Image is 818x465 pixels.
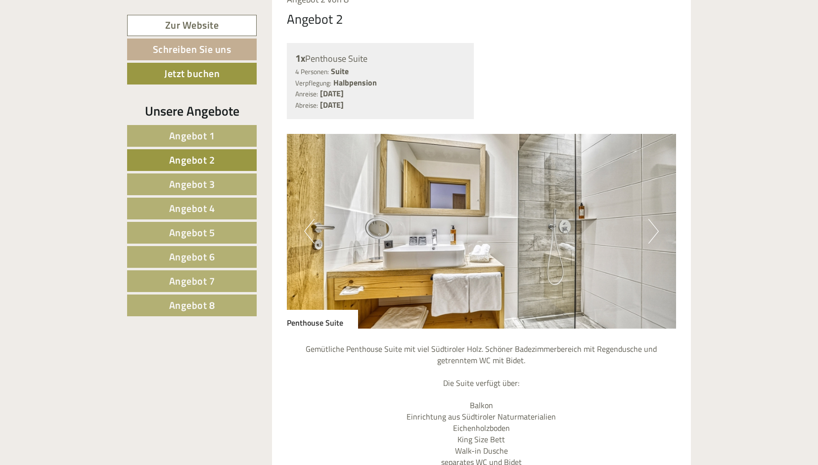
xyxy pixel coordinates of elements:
[333,77,377,88] b: Halbpension
[127,39,257,60] a: Schreiben Sie uns
[127,15,257,36] a: Zur Website
[127,63,257,85] a: Jetzt buchen
[295,51,466,66] div: Penthouse Suite
[287,310,358,329] div: Penthouse Suite
[295,89,318,99] small: Anreise:
[127,102,257,120] div: Unsere Angebote
[331,65,349,77] b: Suite
[295,100,318,110] small: Abreise:
[320,99,344,111] b: [DATE]
[169,201,215,216] span: Angebot 4
[648,219,659,244] button: Next
[169,249,215,264] span: Angebot 6
[287,134,677,329] img: image
[169,297,215,313] span: Angebot 8
[304,219,315,244] button: Previous
[295,78,331,88] small: Verpflegung:
[169,152,215,168] span: Angebot 2
[169,225,215,240] span: Angebot 5
[169,273,215,289] span: Angebot 7
[295,67,329,77] small: 4 Personen:
[169,176,215,192] span: Angebot 3
[320,87,344,99] b: [DATE]
[169,128,215,143] span: Angebot 1
[287,10,343,28] div: Angebot 2
[295,50,305,66] b: 1x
